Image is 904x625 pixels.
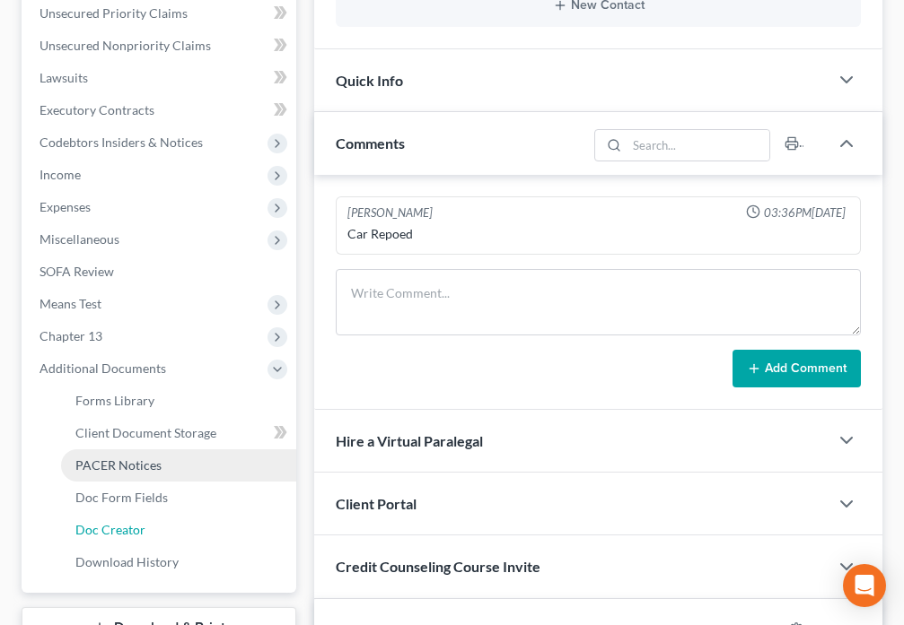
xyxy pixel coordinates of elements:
span: Income [39,167,81,182]
a: Executory Contracts [25,94,296,126]
span: Doc Form Fields [75,490,168,505]
span: Chapter 13 [39,328,102,343]
span: Client Document Storage [75,425,216,440]
span: Credit Counseling Course Invite [336,558,540,575]
span: Codebtors Insiders & Notices [39,135,203,150]
span: 03:36PM[DATE] [764,204,846,221]
div: [PERSON_NAME] [347,204,433,221]
span: Doc Creator [75,522,145,537]
div: Car Repoed [347,225,849,243]
a: SOFA Review [25,256,296,288]
span: Expenses [39,199,91,214]
a: Client Document Storage [61,417,296,449]
span: Download History [75,554,179,569]
button: Add Comment [733,350,861,387]
a: Lawsuits [25,62,296,94]
a: Download History [61,546,296,578]
span: Quick Info [336,72,403,89]
span: Forms Library [75,393,154,408]
input: Search... [627,130,769,161]
a: PACER Notices [61,449,296,482]
span: Miscellaneous [39,231,119,247]
a: Unsecured Nonpriority Claims [25,30,296,62]
span: Unsecured Priority Claims [39,5,188,21]
span: Means Test [39,296,101,311]
span: Additional Documents [39,360,166,376]
span: Unsecured Nonpriority Claims [39,38,211,53]
span: Lawsuits [39,70,88,85]
span: Client Portal [336,495,417,512]
div: Open Intercom Messenger [843,564,886,607]
a: Doc Form Fields [61,482,296,514]
span: Executory Contracts [39,102,154,117]
span: SOFA Review [39,264,114,279]
span: Hire a Virtual Paralegal [336,432,483,449]
a: Forms Library [61,385,296,417]
span: PACER Notices [75,457,162,473]
a: Doc Creator [61,514,296,546]
span: Comments [336,135,405,152]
